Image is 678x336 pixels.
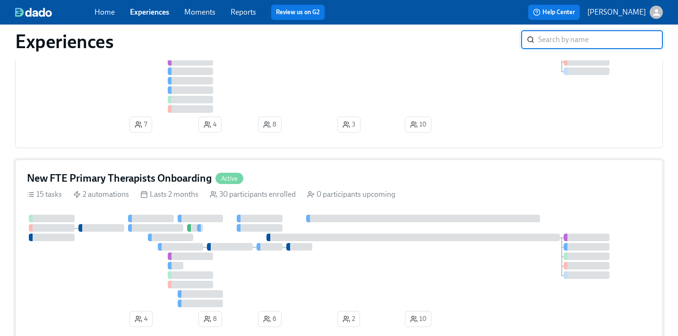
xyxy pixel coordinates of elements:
[27,171,212,185] h4: New FTE Primary Therapists Onboarding
[258,311,282,327] button: 6
[15,8,52,17] img: dado
[135,120,147,129] span: 7
[140,189,198,200] div: Lasts 2 months
[307,189,395,200] div: 0 participants upcoming
[231,8,256,17] a: Reports
[337,311,360,327] button: 2
[276,8,320,17] a: Review us on G2
[184,8,215,17] a: Moments
[343,314,355,324] span: 2
[337,117,360,133] button: 3
[198,117,222,133] button: 4
[343,120,355,129] span: 3
[135,314,147,324] span: 4
[129,117,152,133] button: 7
[204,120,216,129] span: 4
[198,311,222,327] button: 8
[405,117,431,133] button: 10
[94,8,115,17] a: Home
[538,30,663,49] input: Search by name
[528,5,580,20] button: Help Center
[263,314,276,324] span: 6
[210,189,296,200] div: 30 participants enrolled
[204,314,217,324] span: 8
[587,6,663,19] button: [PERSON_NAME]
[410,120,426,129] span: 10
[15,30,114,53] h1: Experiences
[405,311,431,327] button: 10
[130,8,169,17] a: Experiences
[258,117,282,133] button: 8
[533,8,575,17] span: Help Center
[73,189,129,200] div: 2 automations
[129,311,153,327] button: 4
[27,189,62,200] div: 15 tasks
[215,175,243,182] span: Active
[15,8,94,17] a: dado
[410,314,426,324] span: 10
[263,120,276,129] span: 8
[271,5,325,20] button: Review us on G2
[587,7,646,17] p: [PERSON_NAME]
